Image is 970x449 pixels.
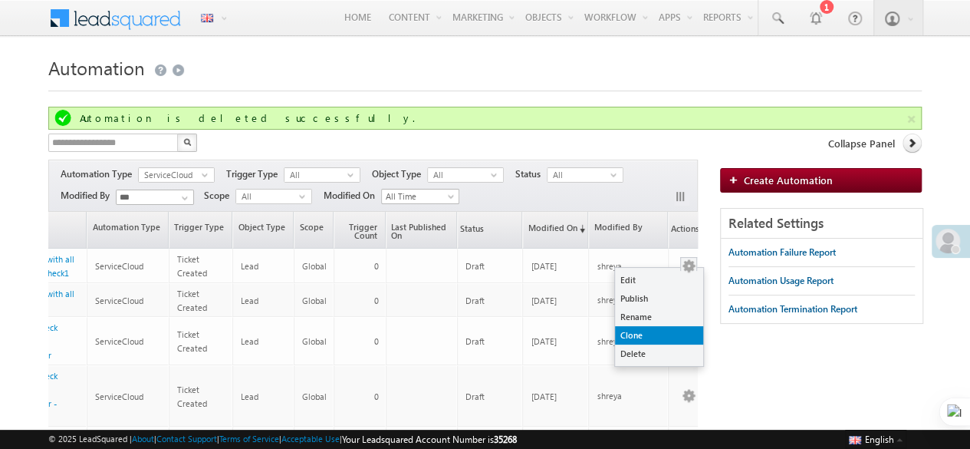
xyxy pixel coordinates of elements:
[347,171,360,178] span: select
[302,261,327,271] span: Global
[374,391,379,401] span: 0
[302,295,327,305] span: Global
[302,391,327,401] span: Global
[177,385,207,408] span: Ticket Created
[169,212,232,248] a: Trigger Type
[597,391,661,400] div: shreya
[597,295,661,304] div: shreya
[226,167,284,181] span: Trigger Type
[728,295,857,323] a: Automation Termination Report
[615,308,703,326] a: Rename
[284,168,347,182] span: All
[374,295,379,305] span: 0
[334,212,385,248] a: Trigger Count
[233,212,293,248] a: Object Type
[491,171,503,178] span: select
[95,261,143,271] span: ServiceCloud
[374,336,379,346] span: 0
[728,175,744,184] img: add_icon.png
[156,434,217,444] a: Contact Support
[728,246,836,259] div: Automation Failure Report
[177,329,207,353] span: Ticket Created
[523,212,587,248] a: Modified On(sorted descending)
[577,223,585,235] span: (sorted descending)
[241,391,258,401] span: Lead
[615,289,703,308] a: Publish
[465,336,485,346] span: Draft
[241,261,258,271] span: Lead
[828,137,895,150] span: Collapse Panel
[61,167,138,181] span: Automation Type
[458,213,484,247] span: Status
[610,171,623,178] span: select
[95,391,143,401] span: ServiceCloud
[219,434,279,444] a: Terms of Service
[173,190,192,206] a: Show All Items
[80,111,917,125] div: Automation is deleted successfully.
[183,138,191,146] img: Search
[95,295,143,305] span: ServiceCloud
[515,167,547,181] span: Status
[597,337,661,345] div: shreya
[865,434,894,445] span: English
[299,193,311,200] span: select
[728,239,836,266] a: Automation Failure Report
[48,55,145,80] span: Automation
[669,213,699,247] span: Actions
[342,434,517,445] span: Your Leadsquared Account Number is
[202,171,214,178] span: select
[428,168,491,182] span: All
[728,302,857,316] div: Automation Termination Report
[728,274,834,288] div: Automation Usage Report
[615,326,703,345] a: Clone
[531,336,556,346] span: [DATE]
[744,173,833,187] span: Create Automation
[382,190,455,203] span: All Time
[465,391,485,401] span: Draft
[547,168,610,182] span: All
[241,336,258,346] span: Lead
[386,212,456,248] a: Last Published On
[615,271,703,289] a: Edit
[324,189,381,203] span: Modified On
[374,261,379,271] span: 0
[236,190,299,203] span: All
[177,254,207,278] span: Ticket Created
[531,295,556,305] span: [DATE]
[465,295,485,305] span: Draft
[302,336,327,346] span: Global
[381,189,459,204] a: All Time
[48,432,517,447] span: © 2025 LeadSquared | | | | |
[294,212,333,248] span: Scope
[531,391,556,401] span: [DATE]
[728,267,834,295] a: Automation Usage Report
[597,262,661,270] div: shreya
[87,212,168,248] a: Automation Type
[465,261,485,271] span: Draft
[204,189,235,203] span: Scope
[241,295,258,305] span: Lead
[589,212,667,248] a: Modified By
[615,345,703,363] a: Delete
[845,430,906,448] button: English
[95,336,143,346] span: ServiceCloud
[372,167,427,181] span: Object Type
[281,434,340,444] a: Acceptable Use
[494,434,517,445] span: 35268
[531,261,556,271] span: [DATE]
[61,189,116,203] span: Modified By
[177,289,207,312] span: Ticket Created
[721,209,922,239] div: Related Settings
[132,434,154,444] a: About
[139,168,202,182] span: ServiceCloud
